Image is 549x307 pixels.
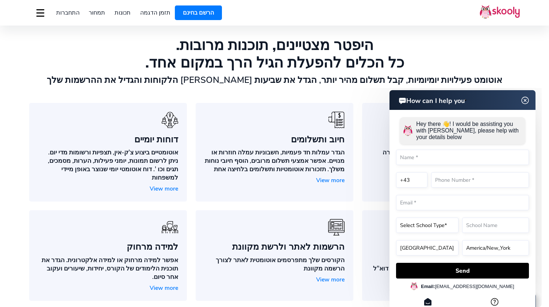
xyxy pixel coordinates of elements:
div: הגדר עמלות חד פעמיות, חשבוניות עמלה חוזרות או מנויים. אפשר אמצעי תשלום מרובים, הוסף חיובי נוחות מ... [204,148,345,173]
a: הרשם בחינם [175,5,222,20]
div: אוטומטיים ביצוע צ'ק-אין, תצפיות ורשומות מדי יום. ניתן לרשום תמונות, יומני פעילות, הערות, מסמכים, ... [38,148,178,182]
div: הרשמות לאתר ולרשת מקוונת [204,241,345,252]
a: icon-benefits-7דוחות יומייםאוטומטיים ביצוע צ'ק-אין, תצפיות ורשומות מדי יום. ניתן לרשום תמונות, יו... [29,103,187,202]
img: Skooly [480,5,520,19]
img: icon-benefits-10 [328,112,345,128]
div: הקורסים שלך מתפרסמים אוטומטית לאתר לצורך הרשמה מקוונת [204,256,345,273]
a: תכונות [110,7,135,19]
span: התחברות [56,9,80,17]
span: View more [150,185,178,193]
div: חיוב ותשלומים [204,134,345,145]
img: icon-benefits-7 [162,112,178,128]
a: תמחור [84,7,110,19]
div: דוחות יומיים [38,134,178,145]
span: View more [316,276,345,284]
div: אפשר למידה מרחוק או למידה אלקטרונית. הגדר את תוכנית הלימודים של הקורס, יחידות, שיעורים ועקוב אחר ... [38,256,178,281]
img: icon-benefits-11 [162,219,178,235]
a: תזמן הדגמה [135,7,175,19]
span: View more [316,176,345,184]
button: dropdown menu [35,4,46,21]
div: אוטומט פעילויות יומיומיות, קבל תשלום מהיר יותר, הגדל את שביעות [PERSON_NAME] הלקוחות והגדיל את הה... [29,74,520,85]
img: icon-benefits-4 [328,219,345,235]
span: View more [150,284,178,292]
span: תמחור [89,9,105,17]
div: למידה מרחוק [38,241,178,252]
a: icon-benefits-10חיוב ותשלומיםהגדר עמלות חד פעמיות, חשבוניות עמלה חוזרות או מנויים. אפשר אמצעי תשל... [196,103,353,202]
div: כל הכלים להפעלת הגיל הרך במקום אחד. [29,54,520,72]
div: היפטר מצטיינים, תוכנות מרובות. [29,37,520,54]
a: icon-benefits-11למידה מרחוקאפשר למידה מרחוק או למידה אלקטרונית. הגדר את תוכנית הלימודים של הקורס,... [29,210,187,300]
a: icon-benefits-4הרשמות לאתר ולרשת מקוונתהקורסים שלך מתפרסמים אוטומטית לאתר לצורך הרשמה מקוונתView ... [196,210,353,300]
a: התחברות [51,7,84,19]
